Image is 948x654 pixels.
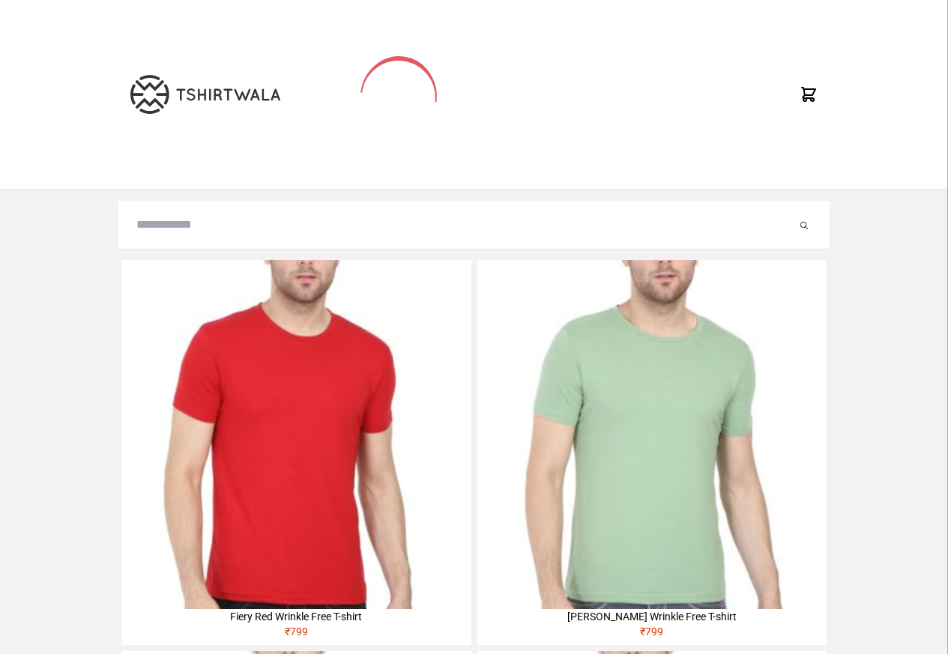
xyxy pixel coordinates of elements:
[130,75,280,114] img: TW-LOGO-400-104.png
[121,260,471,609] img: 4M6A2225-320x320.jpg
[121,260,471,645] a: Fiery Red Wrinkle Free T-shirt₹799
[797,216,812,234] button: Submit your search query.
[477,624,827,645] div: ₹ 799
[121,624,471,645] div: ₹ 799
[477,609,827,624] div: [PERSON_NAME] Wrinkle Free T-shirt
[121,609,471,624] div: Fiery Red Wrinkle Free T-shirt
[477,260,827,645] a: [PERSON_NAME] Wrinkle Free T-shirt₹799
[477,260,827,609] img: 4M6A2211-320x320.jpg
